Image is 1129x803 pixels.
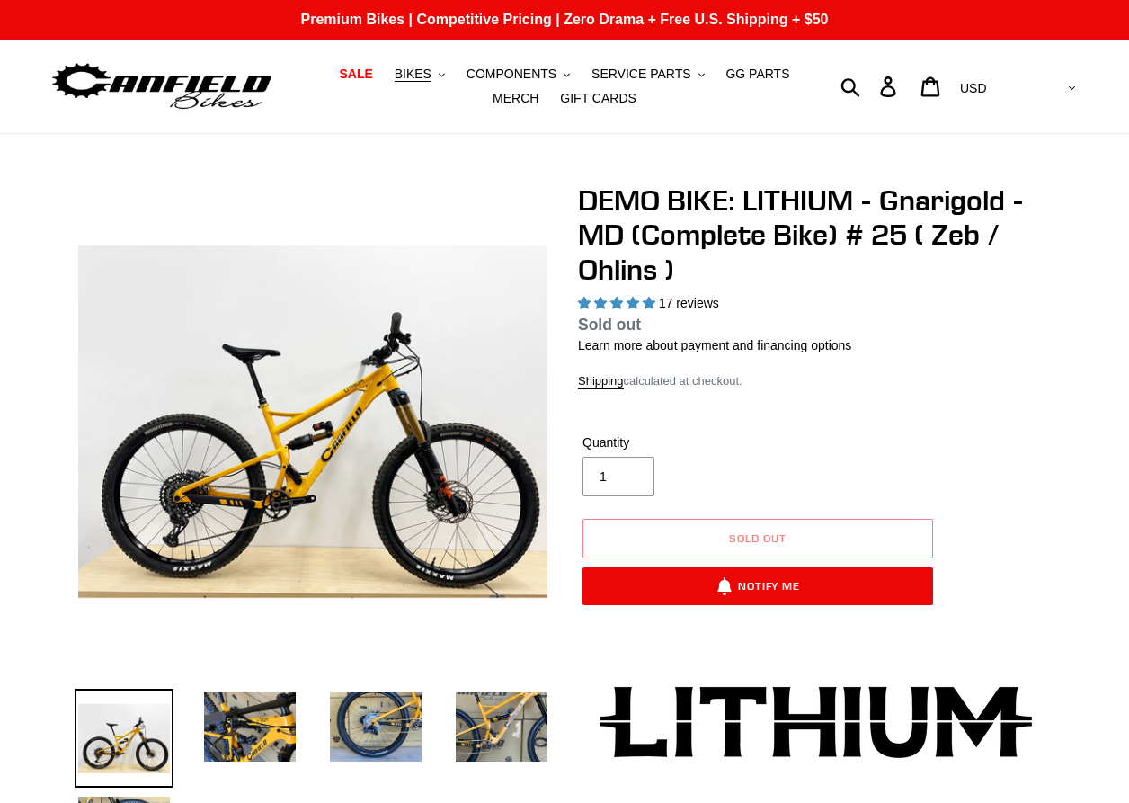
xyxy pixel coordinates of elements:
button: SERVICE PARTS [582,62,713,86]
h1: DEMO BIKE: LITHIUM - Gnarigold - MD (Complete Bike) # 25 ( Zeb / Ohlins ) [578,183,1054,287]
label: Quantity [582,433,753,452]
a: Learn more about payment and financing options [578,338,851,352]
span: Sold out [578,316,641,334]
img: Load image into Gallery viewer, DEMO BIKE: LITHIUM - Gnarigold - MD (Complete Bike) # 25 ( Zeb / ... [452,689,551,765]
span: SERVICE PARTS [591,67,690,82]
span: GG PARTS [725,67,789,82]
a: MERCH [484,86,547,111]
button: COMPONENTS [458,62,579,86]
span: COMPONENTS [467,67,556,82]
span: 5.00 stars [578,296,659,310]
img: Lithium-Logo_480x480.png [600,686,1032,758]
img: Load image into Gallery viewer, DEMO BIKE: LITHIUM - Gnarigold - MD (Complete Bike) # 25 ( Zeb / ... [326,689,425,765]
span: BIKES [395,67,431,82]
img: Canfield Bikes [49,58,274,115]
span: SALE [339,67,372,82]
button: Notify Me [582,567,933,605]
span: 17 reviews [659,296,719,310]
a: GG PARTS [716,62,798,86]
img: Load image into Gallery viewer, DEMO BIKE: LITHIUM - Gnarigold - MD (Complete Bike) # 25 ( Zeb / ... [200,689,299,765]
a: Shipping [578,374,624,389]
span: Sold out [729,531,787,545]
a: SALE [330,62,381,86]
button: BIKES [386,62,454,86]
button: Sold out [582,519,933,558]
a: GIFT CARDS [551,86,645,111]
span: GIFT CARDS [560,91,636,106]
span: MERCH [493,91,538,106]
img: Load image into Gallery viewer, DEMO BIKE: LITHIUM - Gnarigold - MD (Complete Bike) # 25 ( Zeb / ... [75,689,173,788]
div: calculated at checkout. [578,372,1054,390]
